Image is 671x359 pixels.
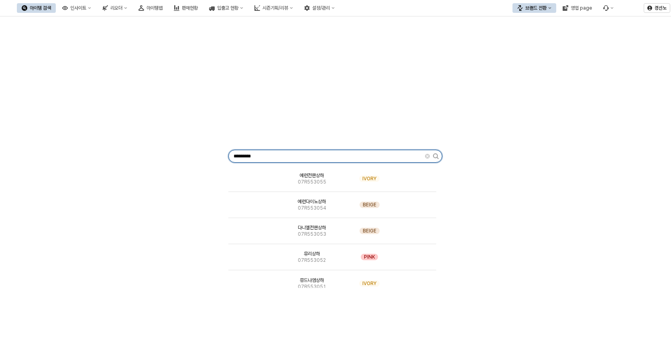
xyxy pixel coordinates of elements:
[512,3,556,13] button: 브랜드 전환
[217,5,238,11] div: 입출고 현황
[655,5,667,11] p: 경선노
[558,3,597,13] button: 영업 page
[110,5,122,11] div: 리오더
[300,277,324,284] span: 뮤드나염상하
[298,284,326,290] span: 07R553051
[17,3,56,13] button: 아이템 검색
[598,3,618,13] div: Menu item 6
[57,3,96,13] button: 인사이트
[425,154,430,159] button: Clear
[525,5,547,11] div: 브랜드 전환
[70,5,86,11] div: 인사이트
[298,179,326,185] span: 07R553055
[312,5,330,11] div: 설정/관리
[169,3,203,13] button: 판매현황
[299,3,340,13] button: 설정/관리
[182,5,198,11] div: 판매현황
[363,228,376,234] span: BEIGE
[30,5,51,11] div: 아이템 검색
[298,257,326,263] span: 07R553052
[250,3,298,13] button: 시즌기획/리뷰
[304,251,320,257] span: 뮤리상하
[298,231,326,237] span: 07R553053
[571,5,592,11] div: 영업 page
[362,280,376,287] span: IVORY
[298,205,326,211] span: 07R553054
[300,172,324,179] span: 에런전판상하
[146,5,163,11] div: 아이템맵
[362,175,376,182] span: IVORY
[134,3,167,13] button: 아이템맵
[644,3,670,13] button: 경선노
[298,224,326,231] span: 다니엘전판상하
[204,3,248,13] button: 입출고 현황
[298,198,326,205] span: 에런다이노상하
[363,202,376,208] span: BEIGE
[262,5,288,11] div: 시즌기획/리뷰
[364,254,375,260] span: PINK
[98,3,132,13] button: 리오더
